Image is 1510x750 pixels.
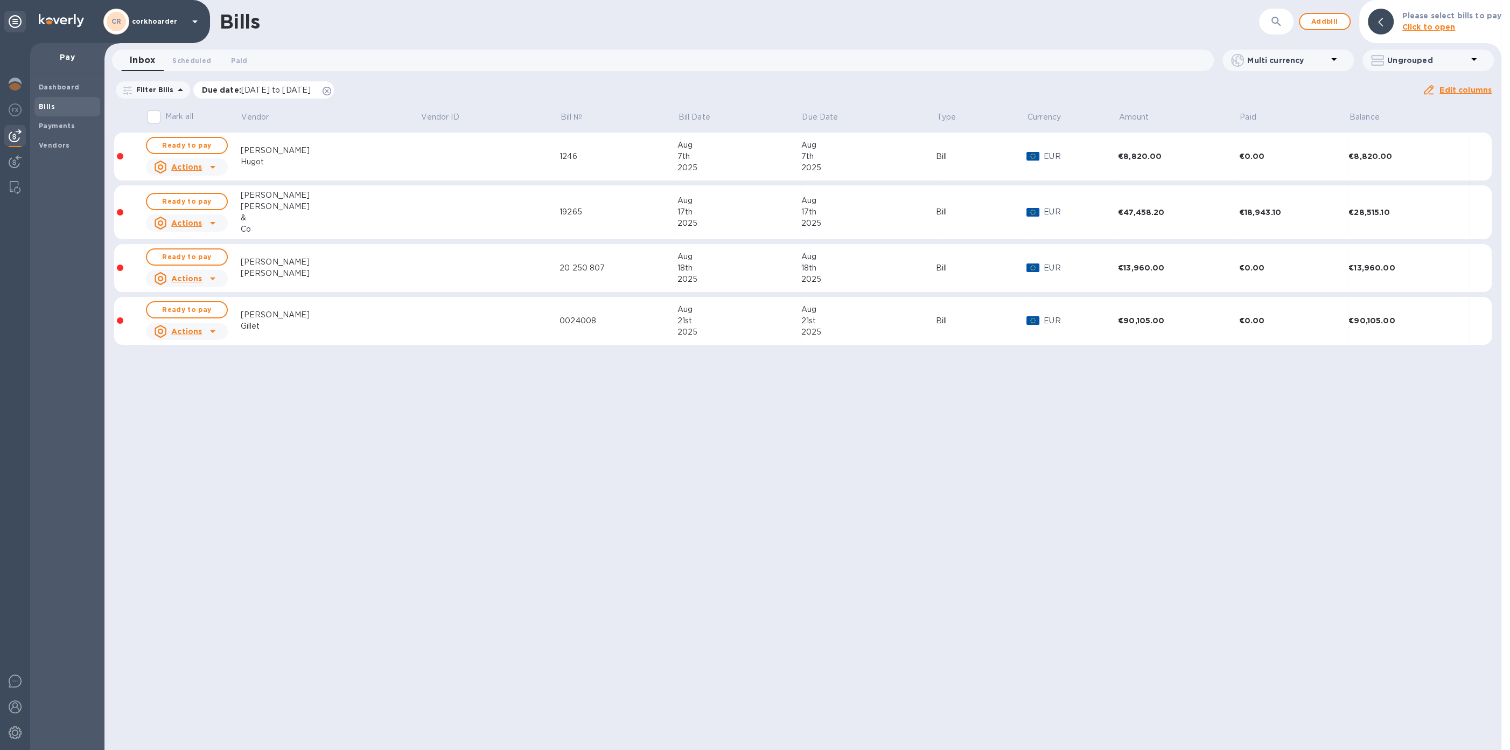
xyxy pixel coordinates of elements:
[1044,151,1118,162] p: EUR
[801,315,936,327] div: 21st
[1240,112,1270,123] span: Paid
[677,151,801,162] div: 7th
[156,303,218,316] span: Ready to pay
[241,201,421,212] div: [PERSON_NAME]
[936,151,1026,162] div: Bill
[801,140,936,151] div: Aug
[111,17,122,25] b: CR
[241,224,421,235] div: Co
[171,327,202,336] u: Actions
[1240,112,1256,123] p: Paid
[1118,207,1239,218] div: €47,458.20
[677,262,801,274] div: 18th
[1239,262,1348,273] div: €0.00
[1439,86,1492,94] u: Edit columns
[1119,112,1149,123] p: Amount
[677,327,801,338] div: 2025
[39,122,75,130] b: Payments
[1239,207,1348,218] div: €18,943.10
[241,321,421,332] div: Gillet
[801,206,936,218] div: 17th
[677,218,801,229] div: 2025
[561,112,597,123] span: Bill №
[560,151,677,162] div: 1246
[130,53,155,68] span: Inbox
[801,274,936,285] div: 2025
[1402,23,1456,31] b: Click to open
[801,304,936,315] div: Aug
[241,112,269,123] p: Vendor
[421,112,473,123] span: Vendor ID
[1348,262,1469,273] div: €13,960.00
[1387,55,1467,66] p: Ungrouped
[146,248,228,266] button: Ready to pay
[171,163,202,171] u: Actions
[1299,13,1351,30] button: Addbill
[156,139,218,152] span: Ready to pay
[231,55,247,66] span: Paid
[156,251,218,263] span: Ready to pay
[560,315,677,327] div: 0024008
[132,85,174,94] p: Filter Bills
[171,219,202,227] u: Actions
[39,14,84,27] img: Logo
[421,112,459,123] p: Vendor ID
[560,206,677,218] div: 19265
[677,274,801,285] div: 2025
[801,218,936,229] div: 2025
[1309,15,1341,28] span: Add bill
[1119,112,1163,123] span: Amount
[9,103,22,116] img: Foreign exchange
[165,111,193,122] p: Mark all
[1239,315,1348,326] div: €0.00
[241,112,283,123] span: Vendor
[202,85,317,95] p: Due date :
[156,195,218,208] span: Ready to pay
[241,156,421,168] div: Hugot
[172,55,211,66] span: Scheduled
[801,195,936,206] div: Aug
[1044,315,1118,327] p: EUR
[1348,151,1469,162] div: €8,820.00
[561,112,583,123] p: Bill №
[241,145,421,156] div: [PERSON_NAME]
[146,301,228,318] button: Ready to pay
[4,11,26,32] div: Unpin categories
[1350,112,1380,123] p: Balance
[132,18,186,25] p: corkhoarder
[220,10,260,33] h1: Bills
[1027,112,1061,123] p: Currency
[1044,262,1118,274] p: EUR
[241,86,311,94] span: [DATE] to [DATE]
[39,141,70,149] b: Vendors
[1239,151,1348,162] div: €0.00
[39,102,55,110] b: Bills
[1348,315,1469,326] div: €90,105.00
[146,137,228,154] button: Ready to pay
[1118,262,1239,273] div: €13,960.00
[936,112,970,123] span: Type
[677,315,801,327] div: 21st
[679,112,724,123] span: Bill Date
[936,112,956,123] p: Type
[677,304,801,315] div: Aug
[801,162,936,173] div: 2025
[677,206,801,218] div: 17th
[241,212,421,224] div: &
[677,251,801,262] div: Aug
[802,112,852,123] span: Due Date
[677,162,801,173] div: 2025
[936,206,1026,218] div: Bill
[560,262,677,274] div: 20 250 807
[171,274,202,283] u: Actions
[241,309,421,321] div: [PERSON_NAME]
[801,151,936,162] div: 7th
[936,262,1026,274] div: Bill
[802,112,838,123] p: Due Date
[801,327,936,338] div: 2025
[677,140,801,151] div: Aug
[936,315,1026,327] div: Bill
[241,268,421,279] div: [PERSON_NAME]
[1118,151,1239,162] div: €8,820.00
